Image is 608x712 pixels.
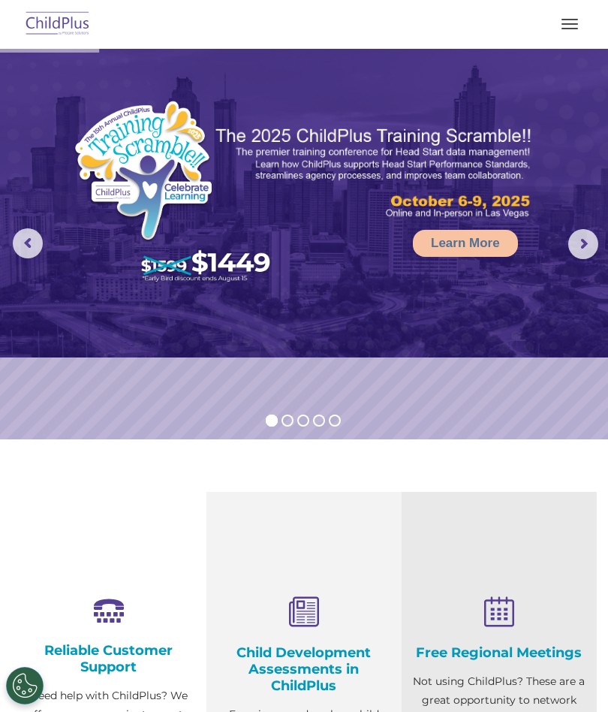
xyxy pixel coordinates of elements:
h4: Reliable Customer Support [23,642,195,675]
img: ChildPlus by Procare Solutions [23,7,93,42]
a: Learn More [413,230,518,257]
h4: Child Development Assessments in ChildPlus [218,644,390,694]
button: Cookies Settings [6,667,44,704]
iframe: Chat Widget [355,550,608,712]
